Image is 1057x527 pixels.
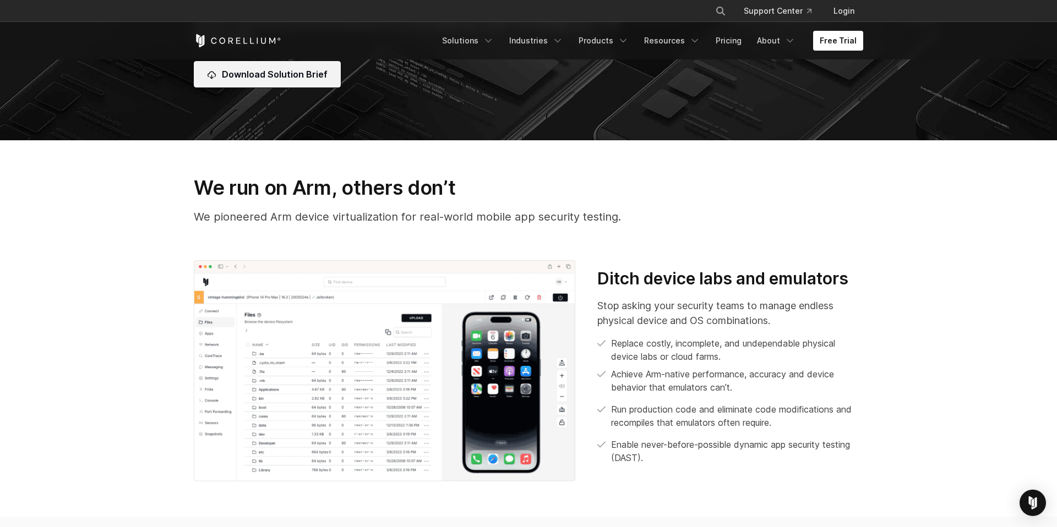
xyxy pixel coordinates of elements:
a: Free Trial [813,31,863,51]
p: Stop asking your security teams to manage endless physical device and OS combinations. [597,298,863,328]
a: Solutions [435,31,500,51]
a: Corellium Home [194,34,281,47]
p: Enable never-before-possible dynamic app security testing (DAST). [611,438,863,464]
a: Resources [638,31,707,51]
div: Navigation Menu [702,1,863,21]
span: Download Solution Brief [222,68,328,81]
a: About [750,31,802,51]
div: Navigation Menu [435,31,863,51]
a: Pricing [709,31,748,51]
a: Support Center [735,1,820,21]
div: Open Intercom Messenger [1020,490,1046,516]
a: Industries [503,31,570,51]
p: Run production code and eliminate code modifications and recompiles that emulators often require. [611,403,863,429]
h3: We run on Arm, others don’t [194,175,863,200]
p: Replace costly, incomplete, and undependable physical device labs or cloud farms. [611,337,863,363]
p: Achieve Arm-native performance, accuracy and device behavior that emulators can’t. [611,367,863,394]
a: Login [825,1,863,21]
button: Search [711,1,731,21]
p: We pioneered Arm device virtualization for real-world mobile app security testing. [194,208,863,225]
a: Products [572,31,635,51]
h3: Ditch device labs and emulators [597,268,863,289]
a: Download Solution Brief [194,61,341,87]
img: Dynamic app security testing (DSAT); iOS pentest [194,260,575,481]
